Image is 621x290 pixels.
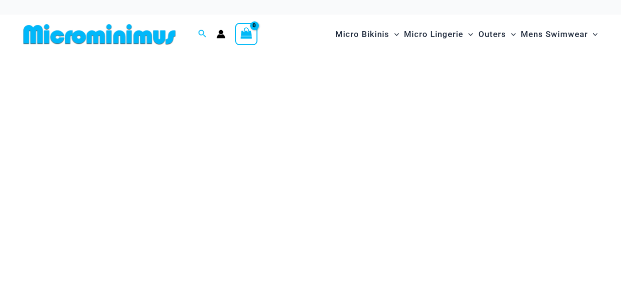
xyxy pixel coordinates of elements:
[217,30,225,38] a: Account icon link
[19,23,180,45] img: MM SHOP LOGO FLAT
[476,19,518,49] a: OutersMenu ToggleMenu Toggle
[235,23,257,45] a: View Shopping Cart, empty
[335,22,389,47] span: Micro Bikinis
[521,22,588,47] span: Mens Swimwear
[198,28,207,40] a: Search icon link
[404,22,463,47] span: Micro Lingerie
[478,22,506,47] span: Outers
[463,22,473,47] span: Menu Toggle
[518,19,600,49] a: Mens SwimwearMenu ToggleMenu Toggle
[331,18,602,51] nav: Site Navigation
[402,19,475,49] a: Micro LingerieMenu ToggleMenu Toggle
[506,22,516,47] span: Menu Toggle
[333,19,402,49] a: Micro BikinisMenu ToggleMenu Toggle
[588,22,598,47] span: Menu Toggle
[389,22,399,47] span: Menu Toggle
